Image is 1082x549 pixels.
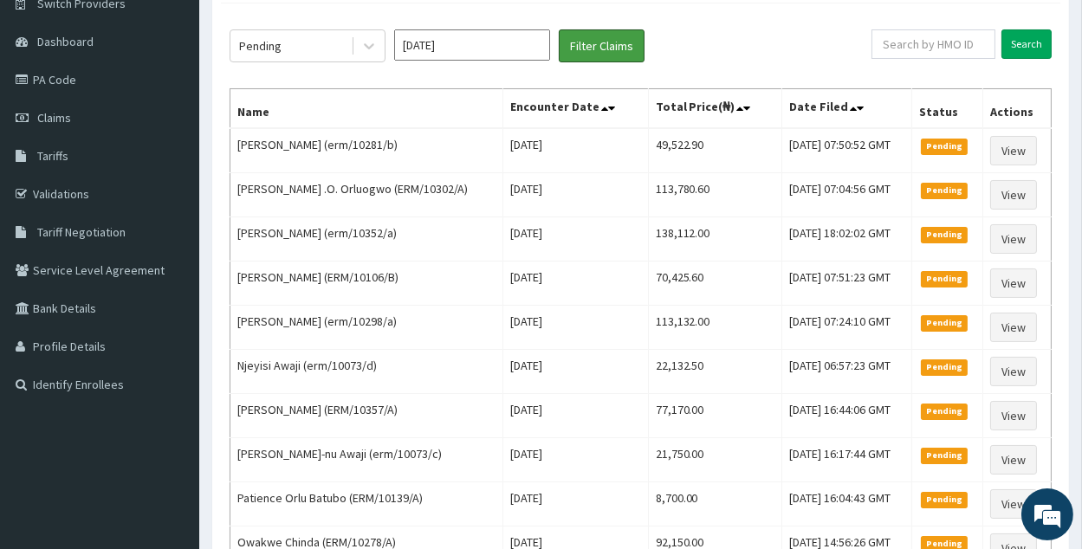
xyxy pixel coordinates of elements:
[230,350,503,394] td: Njeyisi Awaji (erm/10073/d)
[782,128,911,173] td: [DATE] 07:50:52 GMT
[503,173,648,217] td: [DATE]
[239,37,282,55] div: Pending
[921,448,969,463] span: Pending
[990,136,1037,165] a: View
[990,401,1037,430] a: View
[37,148,68,164] span: Tariffs
[230,89,503,129] th: Name
[782,173,911,217] td: [DATE] 07:04:56 GMT
[37,110,71,126] span: Claims
[782,217,911,262] td: [DATE] 18:02:02 GMT
[648,482,782,526] td: 8,700.00
[648,350,782,394] td: 22,132.50
[37,224,126,240] span: Tariff Negotiation
[230,394,503,438] td: [PERSON_NAME] (ERM/10357/A)
[230,217,503,262] td: [PERSON_NAME] (erm/10352/a)
[921,271,969,287] span: Pending
[648,89,782,129] th: Total Price(₦)
[648,438,782,482] td: 21,750.00
[503,217,648,262] td: [DATE]
[921,404,969,419] span: Pending
[503,128,648,173] td: [DATE]
[990,224,1037,254] a: View
[990,180,1037,210] a: View
[782,482,911,526] td: [DATE] 16:04:43 GMT
[503,482,648,526] td: [DATE]
[230,482,503,526] td: Patience Orlu Batubo (ERM/10139/A)
[503,350,648,394] td: [DATE]
[990,268,1037,298] a: View
[911,89,982,129] th: Status
[90,97,291,119] div: Chat with us now
[503,306,648,350] td: [DATE]
[559,29,645,62] button: Filter Claims
[921,492,969,507] span: Pending
[1001,29,1052,59] input: Search
[32,87,70,130] img: d_794563401_company_1708531726252_794563401
[782,394,911,438] td: [DATE] 16:44:06 GMT
[284,9,326,50] div: Minimize live chat window
[503,262,648,306] td: [DATE]
[921,227,969,242] span: Pending
[782,350,911,394] td: [DATE] 06:57:23 GMT
[9,365,330,426] textarea: Type your message and hit 'Enter'
[37,34,94,49] span: Dashboard
[921,183,969,198] span: Pending
[921,139,969,154] span: Pending
[230,438,503,482] td: [PERSON_NAME]-nu Awaji (erm/10073/c)
[503,394,648,438] td: [DATE]
[503,89,648,129] th: Encounter Date
[230,128,503,173] td: [PERSON_NAME] (erm/10281/b)
[921,315,969,331] span: Pending
[782,306,911,350] td: [DATE] 07:24:10 GMT
[648,394,782,438] td: 77,170.00
[782,438,911,482] td: [DATE] 16:17:44 GMT
[230,173,503,217] td: [PERSON_NAME] .O. Orluogwo (ERM/10302/A)
[921,359,969,375] span: Pending
[394,29,550,61] input: Select Month and Year
[782,89,911,129] th: Date Filed
[648,262,782,306] td: 70,425.60
[648,173,782,217] td: 113,780.60
[990,445,1037,475] a: View
[871,29,995,59] input: Search by HMO ID
[990,489,1037,519] a: View
[100,165,239,339] span: We're online!
[503,438,648,482] td: [DATE]
[230,306,503,350] td: [PERSON_NAME] (erm/10298/a)
[230,262,503,306] td: [PERSON_NAME] (ERM/10106/B)
[782,262,911,306] td: [DATE] 07:51:23 GMT
[982,89,1051,129] th: Actions
[990,313,1037,342] a: View
[990,357,1037,386] a: View
[648,306,782,350] td: 113,132.00
[648,128,782,173] td: 49,522.90
[648,217,782,262] td: 138,112.00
